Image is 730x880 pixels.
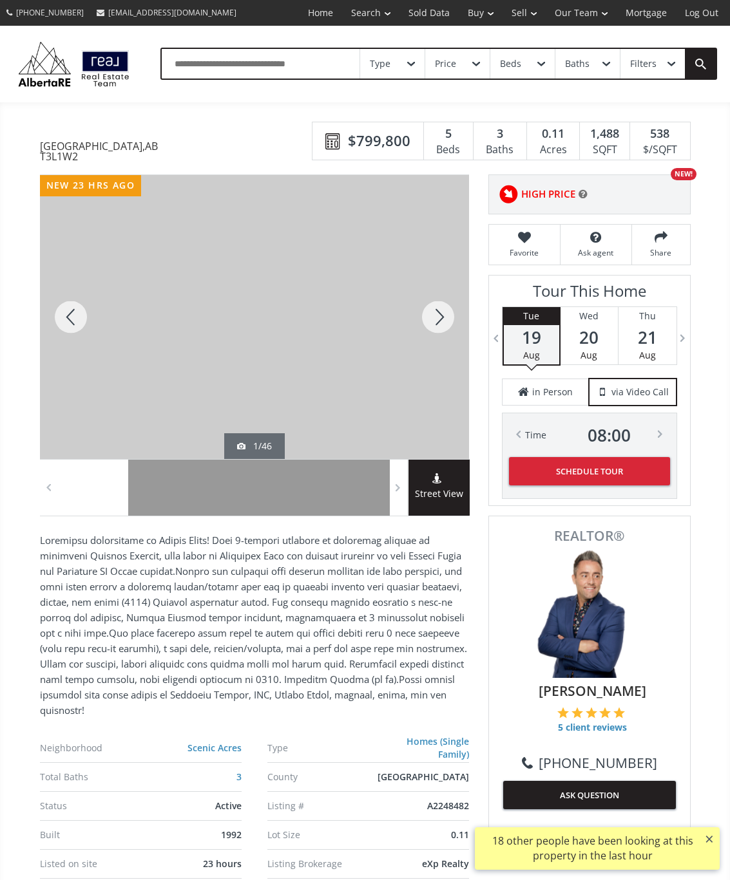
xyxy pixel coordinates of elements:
div: Total Baths [40,772,147,782]
div: NEW! [671,168,696,180]
div: Listed on site [40,859,147,868]
div: Thu [619,307,677,325]
span: Share [639,247,684,258]
div: SQFT [586,140,623,160]
div: Type [267,744,374,753]
div: Lot Size [267,830,374,839]
span: via Video Call [611,386,669,398]
span: 1992 [221,829,242,841]
span: Ask agent [567,247,625,258]
div: Listing # [267,801,374,810]
span: 08 : 00 [588,426,631,444]
span: [PHONE_NUMBER] [16,7,84,18]
div: Status [40,801,147,810]
div: $/SQFT [637,140,683,160]
img: 1 of 5 stars [557,707,569,718]
div: 5 [430,126,466,142]
img: 3 of 5 stars [586,707,597,718]
div: Neighborhood [40,744,147,753]
div: Type [370,59,390,68]
div: 18 other people have been looking at this property in the last hour [481,834,704,863]
span: $799,800 [348,131,410,151]
div: new 23 hrs ago [40,175,142,196]
div: 64 Scripps Landing NW Calgary, AB T3L1W2 - Photo 1 of 46 [40,175,562,459]
span: 1,488 [590,126,619,142]
span: 20 [561,328,618,346]
img: 4 of 5 stars [599,707,611,718]
span: Aug [523,349,540,361]
span: Active [215,800,242,812]
span: [PERSON_NAME] [510,681,676,700]
span: Aug [639,349,656,361]
a: [PHONE_NUMBER] [522,753,657,772]
span: A2248482 [427,800,469,812]
div: County [267,772,374,782]
button: ASK QUESTION [503,781,676,809]
div: Acres [533,140,573,160]
span: REALTOR® [503,529,676,543]
span: [EMAIL_ADDRESS][DOMAIN_NAME] [108,7,236,18]
button: × [699,827,720,850]
span: Street View [408,487,470,501]
div: 1/46 [237,440,272,453]
div: Tue [504,307,559,325]
span: Favorite [495,247,553,258]
div: Baths [565,59,590,68]
div: Beds [500,59,521,68]
div: Price [435,59,456,68]
a: [EMAIL_ADDRESS][DOMAIN_NAME] [90,1,243,24]
a: Scenic Acres [187,742,242,754]
div: Beds [430,140,466,160]
p: Loremipsu dolorsitame co Adipis Elits! Doei 9-tempori utlabore et doloremag aliquae ad minimveni ... [40,532,469,718]
span: [GEOGRAPHIC_DATA] [378,771,469,783]
img: Photo of Keiran Hughes [525,549,654,678]
span: 5 client reviews [557,721,628,734]
h3: Tour This Home [502,282,677,306]
div: Built [40,830,147,839]
a: 3 [236,771,242,783]
span: eXp Realty [422,857,469,870]
span: 0.11 [451,829,469,841]
span: Aug [581,349,597,361]
img: 5 of 5 stars [613,707,625,718]
a: Homes (Single Family) [407,735,469,760]
img: 2 of 5 stars [572,707,583,718]
div: Filters [630,59,657,68]
span: in Person [532,386,573,398]
div: 3 [480,126,520,142]
button: Schedule Tour [509,457,670,485]
span: 23 hours [203,857,242,870]
div: Wed [561,307,618,325]
span: HIGH PRICE [521,187,575,201]
div: Listing Brokerage [267,859,374,868]
div: 0.11 [533,126,573,142]
div: Baths [480,140,520,160]
div: 538 [637,126,683,142]
span: 19 [504,328,559,346]
img: Logo [13,39,135,89]
img: rating icon [495,182,521,207]
span: 21 [619,328,677,346]
div: Time AM [525,426,686,444]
